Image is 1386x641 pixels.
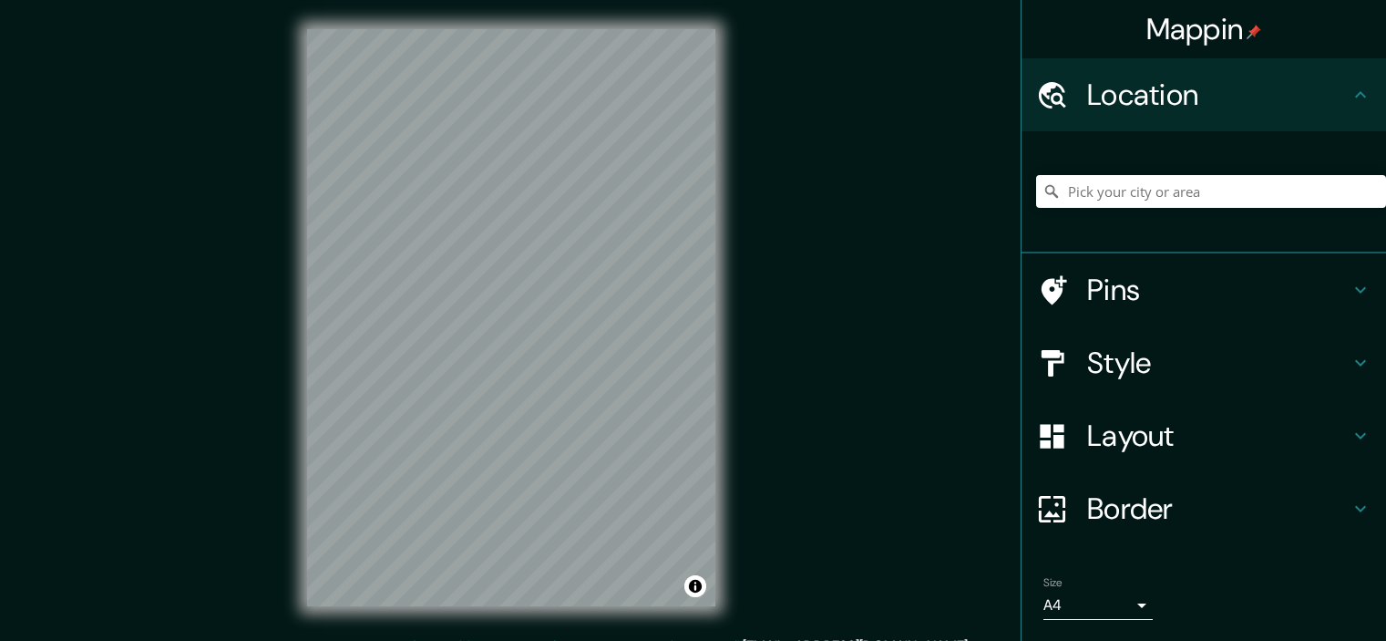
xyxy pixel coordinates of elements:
label: Size [1043,575,1063,591]
h4: Layout [1087,418,1350,454]
div: Border [1022,472,1386,545]
div: Pins [1022,253,1386,326]
canvas: Map [307,29,715,606]
input: Pick your city or area [1036,175,1386,208]
h4: Pins [1087,272,1350,308]
button: Toggle attribution [684,575,706,597]
div: Layout [1022,399,1386,472]
div: Location [1022,58,1386,131]
h4: Location [1087,77,1350,113]
h4: Mappin [1146,11,1262,47]
img: pin-icon.png [1247,25,1261,39]
div: A4 [1043,591,1153,620]
h4: Border [1087,491,1350,527]
div: Style [1022,326,1386,399]
h4: Style [1087,345,1350,381]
